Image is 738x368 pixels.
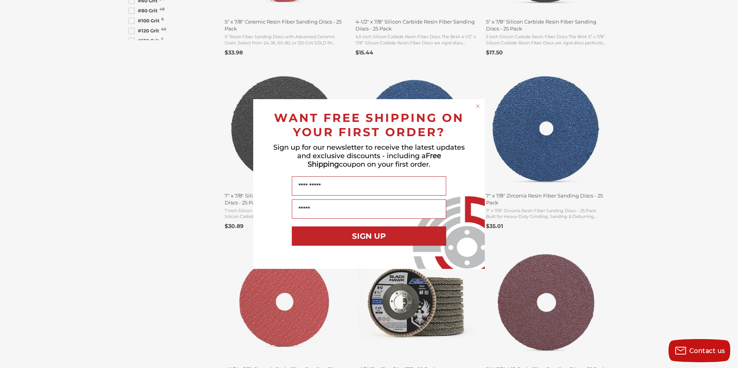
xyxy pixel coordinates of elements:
span: Free Shipping [308,152,441,169]
span: Sign up for our newsletter to receive the latest updates and exclusive discounts - including a co... [273,143,465,169]
span: Contact us [689,347,725,354]
span: WANT FREE SHIPPING ON YOUR FIRST ORDER? [274,111,464,139]
button: Close dialog [474,102,482,110]
button: Contact us [669,339,730,362]
button: SIGN UP [292,226,446,246]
